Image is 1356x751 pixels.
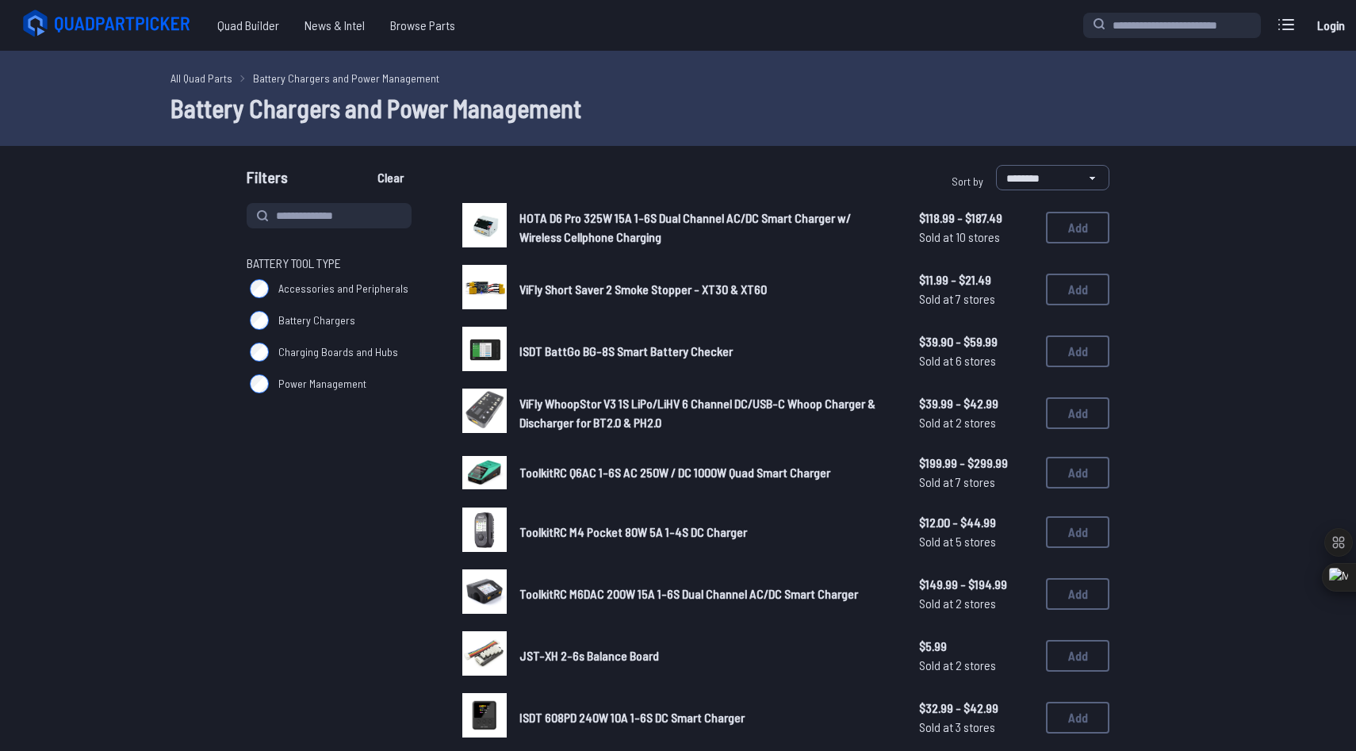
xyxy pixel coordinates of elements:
[519,708,894,727] a: ISDT 608PD 240W 10A 1-6S DC Smart Charger
[462,508,507,552] img: image
[462,327,507,371] img: image
[919,532,1033,551] span: Sold at 5 stores
[170,89,1186,127] h1: Battery Chargers and Power Management
[250,311,269,330] input: Battery Chargers
[292,10,377,41] a: News & Intel
[247,254,341,273] span: Battery Tool Type
[278,312,355,328] span: Battery Chargers
[519,524,747,539] span: ToolkitRC M4 Pocket 80W 5A 1-4S DC Charger
[278,376,366,392] span: Power Management
[919,394,1033,413] span: $39.99 - $42.99
[919,332,1033,351] span: $39.90 - $59.99
[1046,335,1109,367] button: Add
[462,693,507,742] a: image
[462,450,507,495] a: image
[1046,702,1109,734] button: Add
[919,699,1033,718] span: $32.99 - $42.99
[247,165,288,197] span: Filters
[462,389,507,438] a: image
[462,265,507,309] img: image
[519,282,767,297] span: ViFly Short Saver 2 Smoke Stopper - XT30 & XT60
[519,586,858,601] span: ToolkitRC M6DAC 200W 15A 1-6S Dual Channel AC/DC Smart Charger
[462,389,507,433] img: image
[519,584,894,603] a: ToolkitRC M6DAC 200W 15A 1-6S Dual Channel AC/DC Smart Charger
[919,289,1033,308] span: Sold at 7 stores
[919,209,1033,228] span: $118.99 - $187.49
[462,631,507,676] img: image
[205,10,292,41] a: Quad Builder
[519,394,894,432] a: ViFly WhoopStor V3 1S LiPo/LiHV 6 Channel DC/USB-C Whoop Charger & Discharger for BT2.0 & PH2.0
[519,210,851,244] span: HOTA D6 Pro 325W 15A 1-6S Dual Channel AC/DC Smart Charger w/ Wireless Cellphone Charging
[519,280,894,299] a: ViFly Short Saver 2 Smoke Stopper - XT30 & XT60
[1046,274,1109,305] button: Add
[919,575,1033,594] span: $149.99 - $194.99
[519,463,894,482] a: ToolkitRC Q6AC 1-6S AC 250W / DC 1000W Quad Smart Charger
[250,343,269,362] input: Charging Boards and Hubs
[250,374,269,393] input: Power Management
[462,631,507,680] a: image
[253,70,439,86] a: Battery Chargers and Power Management
[364,165,417,190] button: Clear
[919,454,1033,473] span: $199.99 - $299.99
[1046,640,1109,672] button: Add
[1046,457,1109,489] button: Add
[519,343,733,358] span: ISDT BattGo BG-8S Smart Battery Checker
[462,327,507,376] a: image
[377,10,468,41] a: Browse Parts
[1312,10,1350,41] a: Login
[462,456,507,489] img: image
[919,351,1033,370] span: Sold at 6 stores
[462,508,507,557] a: image
[519,646,894,665] a: JST-XH 2-6s Balance Board
[919,513,1033,532] span: $12.00 - $44.99
[919,413,1033,432] span: Sold at 2 stores
[519,523,894,542] a: ToolkitRC M4 Pocket 80W 5A 1-4S DC Charger
[919,594,1033,613] span: Sold at 2 stores
[462,569,507,614] img: image
[919,473,1033,492] span: Sold at 7 stores
[462,265,507,314] a: image
[170,70,232,86] a: All Quad Parts
[919,637,1033,656] span: $5.99
[1046,212,1109,243] button: Add
[519,648,659,663] span: JST-XH 2-6s Balance Board
[278,281,408,297] span: Accessories and Peripherals
[1046,516,1109,548] button: Add
[462,203,507,252] a: image
[952,174,983,188] span: Sort by
[462,693,507,738] img: image
[919,656,1033,675] span: Sold at 2 stores
[462,569,507,619] a: image
[462,203,507,247] img: image
[919,718,1033,737] span: Sold at 3 stores
[519,465,830,480] span: ToolkitRC Q6AC 1-6S AC 250W / DC 1000W Quad Smart Charger
[519,710,745,725] span: ISDT 608PD 240W 10A 1-6S DC Smart Charger
[1046,578,1109,610] button: Add
[278,344,398,360] span: Charging Boards and Hubs
[919,228,1033,247] span: Sold at 10 stores
[519,396,875,430] span: ViFly WhoopStor V3 1S LiPo/LiHV 6 Channel DC/USB-C Whoop Charger & Discharger for BT2.0 & PH2.0
[250,279,269,298] input: Accessories and Peripherals
[519,209,894,247] a: HOTA D6 Pro 325W 15A 1-6S Dual Channel AC/DC Smart Charger w/ Wireless Cellphone Charging
[519,342,894,361] a: ISDT BattGo BG-8S Smart Battery Checker
[996,165,1109,190] select: Sort by
[919,270,1033,289] span: $11.99 - $21.49
[1046,397,1109,429] button: Add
